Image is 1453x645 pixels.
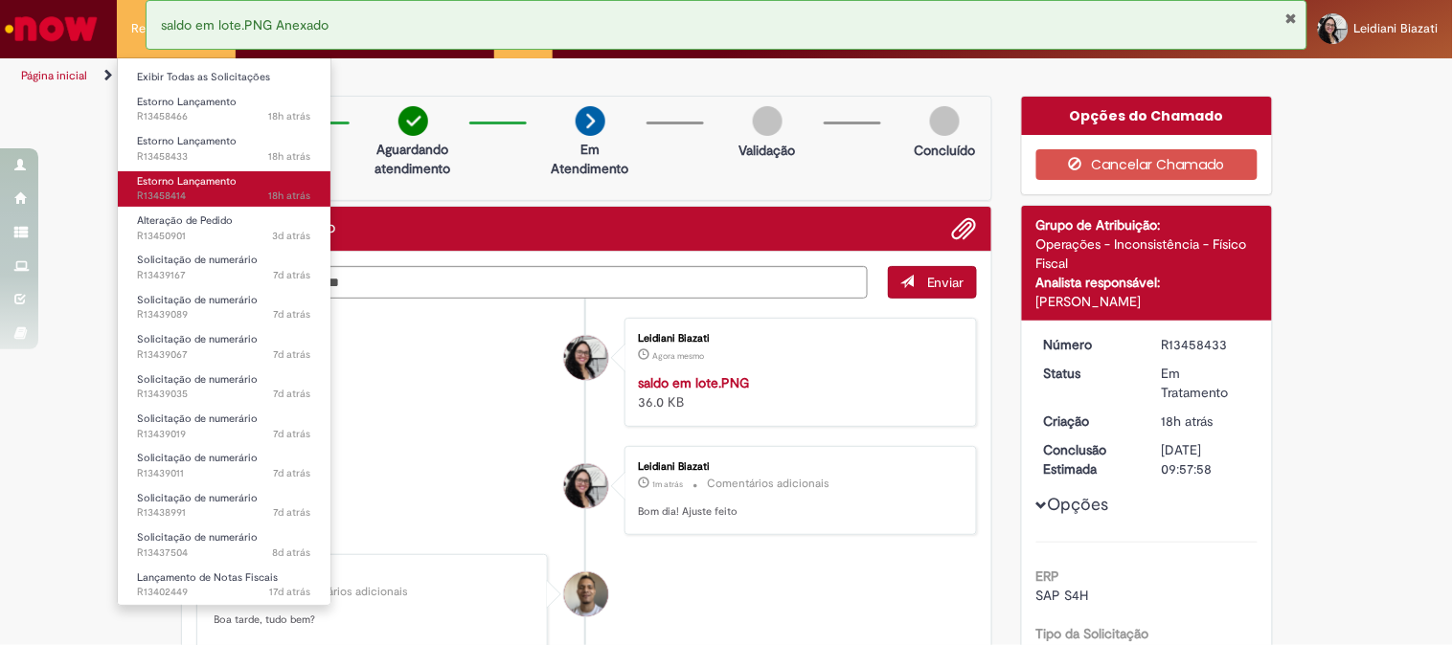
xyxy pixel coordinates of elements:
[137,229,311,244] span: R13450901
[137,332,258,346] span: Solicitação de numerário
[269,109,311,123] time: 28/08/2025 14:59:12
[1036,625,1149,642] b: Tipo da Solicitação
[564,572,608,616] div: Joziano De Jesus Oliveira
[118,448,330,483] a: Aberto R13439011 : Solicitação de numerário
[118,67,330,88] a: Exibir Todas as Solicitações
[576,106,605,136] img: arrow-next.png
[269,189,311,203] span: 18h atrás
[1036,149,1258,180] button: Cancelar Chamado
[196,266,869,299] textarea: Digite sua mensagem aqui...
[270,585,311,599] time: 12/08/2025 11:09:43
[269,149,311,164] span: 18h atrás
[273,545,311,560] span: 8d atrás
[118,211,330,246] a: Aberto R13450901 : Alteração de Pedido
[137,95,237,109] span: Estorno Lançamento
[118,369,330,405] a: Aberto R13439035 : Solicitação de numerário
[137,347,311,363] span: R13439067
[137,189,311,204] span: R13458414
[638,461,957,473] div: Leidiani Biazati
[286,584,409,600] small: Comentários adicionais
[274,505,311,520] span: 7d atrás
[707,476,829,492] small: Comentários adicionais
[952,216,977,241] button: Adicionar anexos
[1030,364,1147,383] dt: Status
[274,347,311,362] span: 7d atrás
[118,527,330,563] a: Aberto R13437504 : Solicitação de numerário
[1030,440,1147,478] dt: Conclusão Estimada
[137,268,311,283] span: R13439167
[2,10,101,48] img: ServiceNow
[1162,364,1251,402] div: Em Tratamento
[273,545,311,560] time: 21/08/2025 16:42:55
[1036,234,1258,273] div: Operações - Inconsistência - Físico Fiscal
[137,411,258,426] span: Solicitação de numerário
[1162,412,1214,430] time: 28/08/2025 14:55:42
[14,58,954,94] ul: Trilhas de página
[1284,11,1297,26] button: Fechar Notificação
[137,585,311,600] span: R13402449
[137,570,278,585] span: Lançamento de Notas Fiscais
[137,253,258,267] span: Solicitação de numerário
[564,464,608,508] div: Leidiani Biazati
[1162,335,1251,354] div: R13458433
[161,16,329,33] span: saldo em lote.PNG Anexado
[118,290,330,325] a: Aberto R13439089 : Solicitação de numerário
[273,229,311,243] time: 27/08/2025 09:08:15
[118,567,330,603] a: Aberto R13402449 : Lançamento de Notas Fiscais
[21,68,87,83] a: Página inicial
[274,427,311,441] time: 22/08/2025 10:25:54
[118,92,330,127] a: Aberto R13458466 : Estorno Lançamento
[1354,20,1439,36] span: Leidiani Biazati
[1036,215,1258,234] div: Grupo de Atribuição:
[367,140,460,178] p: Aguardando atendimento
[930,106,960,136] img: img-circle-grey.png
[1030,335,1147,354] dt: Número
[137,307,311,322] span: R13439089
[1036,567,1060,585] b: ERP
[274,387,311,401] time: 22/08/2025 10:28:36
[274,505,311,520] time: 22/08/2025 10:19:04
[137,149,311,165] span: R13458433
[137,134,237,148] span: Estorno Lançamento
[739,141,796,160] p: Validação
[638,504,957,520] p: Bom dia! Ajuste feito
[274,466,311,480] time: 22/08/2025 10:23:22
[398,106,428,136] img: check-circle-green.png
[215,569,534,581] div: [PERSON_NAME]
[137,174,237,189] span: Estorno Lançamento
[652,478,683,490] span: 1m atrás
[274,307,311,322] span: 7d atrás
[544,140,637,178] p: Em Atendimento
[137,213,233,228] span: Alteração de Pedido
[269,109,311,123] span: 18h atrás
[1030,411,1147,431] dt: Criação
[638,374,749,391] a: saldo em lote.PNG
[118,171,330,207] a: Aberto R13458414 : Estorno Lançamento
[137,466,311,481] span: R13439011
[274,387,311,401] span: 7d atrás
[274,307,311,322] time: 22/08/2025 10:37:46
[137,451,258,465] span: Solicitação de numerário
[914,141,975,160] p: Concluído
[269,189,311,203] time: 28/08/2025 14:53:55
[269,149,311,164] time: 28/08/2025 14:55:43
[270,585,311,599] span: 17d atrás
[131,19,198,38] span: Requisições
[137,505,311,521] span: R13438991
[1036,587,1089,604] span: SAP S4H
[652,478,683,490] time: 29/08/2025 09:09:57
[137,530,258,545] span: Solicitação de numerário
[274,466,311,480] span: 7d atrás
[274,268,311,282] time: 22/08/2025 10:49:13
[638,373,957,411] div: 36.0 KB
[274,268,311,282] span: 7d atrás
[1162,412,1214,430] span: 18h atrás
[273,229,311,243] span: 3d atrás
[118,329,330,365] a: Aberto R13439067 : Solicitação de numerário
[274,427,311,441] span: 7d atrás
[1162,440,1251,478] div: [DATE] 09:57:58
[564,336,608,380] div: Leidiani Biazati
[1036,292,1258,311] div: [PERSON_NAME]
[638,333,957,345] div: Leidiani Biazati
